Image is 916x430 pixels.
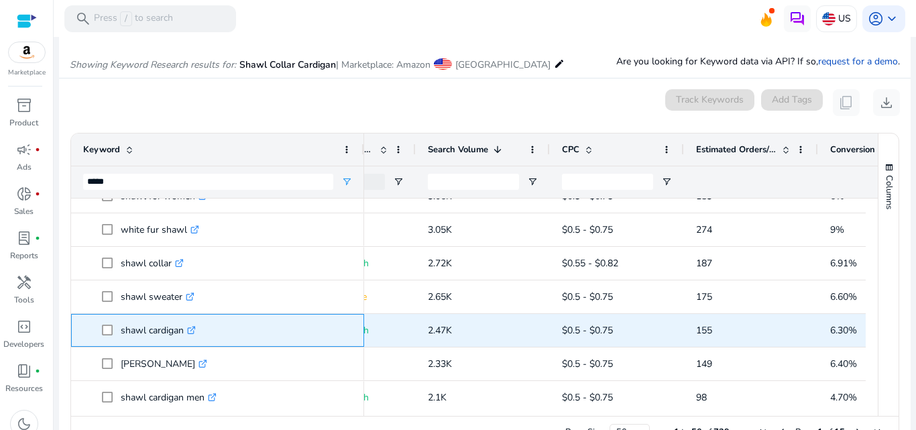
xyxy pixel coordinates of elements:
[16,274,32,290] span: handyman
[696,290,712,303] span: 175
[121,384,217,411] p: shawl cardigan men
[14,294,34,306] p: Tools
[822,12,836,25] img: us.svg
[327,384,404,411] p: Very High
[830,257,857,270] span: 6.91%
[327,283,404,311] p: Moderate
[83,174,333,190] input: Keyword Filter Input
[428,174,519,190] input: Search Volume Filter Input
[562,391,613,404] span: $0.5 - $0.75
[35,235,40,241] span: fiber_manual_record
[878,95,895,111] span: download
[336,58,431,71] span: | Marketplace: Amazon
[661,176,672,187] button: Open Filter Menu
[121,283,194,311] p: shawl sweater
[5,382,43,394] p: Resources
[562,144,579,156] span: CPC
[8,68,46,78] p: Marketplace
[838,7,851,30] p: US
[883,175,895,209] span: Columns
[3,338,44,350] p: Developers
[527,176,538,187] button: Open Filter Menu
[455,58,551,71] span: [GEOGRAPHIC_DATA]
[830,290,857,303] span: 6.60%
[17,161,32,173] p: Ads
[830,144,897,156] span: Conversion Rate
[94,11,173,26] p: Press to search
[35,191,40,197] span: fiber_manual_record
[75,11,91,27] span: search
[562,324,613,337] span: $0.5 - $0.75
[16,97,32,113] span: inventory_2
[428,358,452,370] span: 2.33K
[239,58,336,71] span: Shawl Collar Cardigan
[341,176,352,187] button: Open Filter Menu
[121,250,184,277] p: shawl collar
[562,223,613,236] span: $0.5 - $0.75
[428,324,452,337] span: 2.47K
[120,11,132,26] span: /
[696,358,712,370] span: 149
[16,319,32,335] span: code_blocks
[16,186,32,202] span: donut_small
[830,358,857,370] span: 6.40%
[327,350,404,378] p: Low
[562,290,613,303] span: $0.5 - $0.75
[327,216,404,244] p: Low
[83,144,120,156] span: Keyword
[121,317,196,344] p: shawl cardigan
[873,89,900,116] button: download
[830,223,844,236] span: 9%
[428,223,452,236] span: 3.05K
[428,190,452,203] span: 3.06K
[616,54,900,68] p: Are you looking for Keyword data via API? If so, .
[9,42,45,62] img: amazon.svg
[35,368,40,374] span: fiber_manual_record
[14,205,34,217] p: Sales
[884,11,900,27] span: keyboard_arrow_down
[35,147,40,152] span: fiber_manual_record
[428,290,452,303] span: 2.65K
[830,324,857,337] span: 6.30%
[696,391,707,404] span: 98
[696,257,712,270] span: 187
[696,324,712,337] span: 155
[428,144,488,156] span: Search Volume
[16,363,32,379] span: book_4
[428,257,452,270] span: 2.72K
[554,56,565,72] mat-icon: edit
[428,391,447,404] span: 2.1K
[868,11,884,27] span: account_circle
[818,55,898,68] a: request for a demo
[121,216,199,244] p: white fur shawl
[70,58,236,71] i: Showing Keyword Research results for:
[16,230,32,246] span: lab_profile
[327,250,404,277] p: Very High
[562,174,653,190] input: CPC Filter Input
[16,142,32,158] span: campaign
[9,117,38,129] p: Product
[10,250,38,262] p: Reports
[696,223,712,236] span: 274
[562,358,613,370] span: $0.5 - $0.75
[327,317,404,344] p: Very High
[830,391,857,404] span: 4.70%
[562,257,618,270] span: $0.55 - $0.82
[393,176,404,187] button: Open Filter Menu
[696,144,777,156] span: Estimated Orders/Month
[121,350,207,378] p: [PERSON_NAME]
